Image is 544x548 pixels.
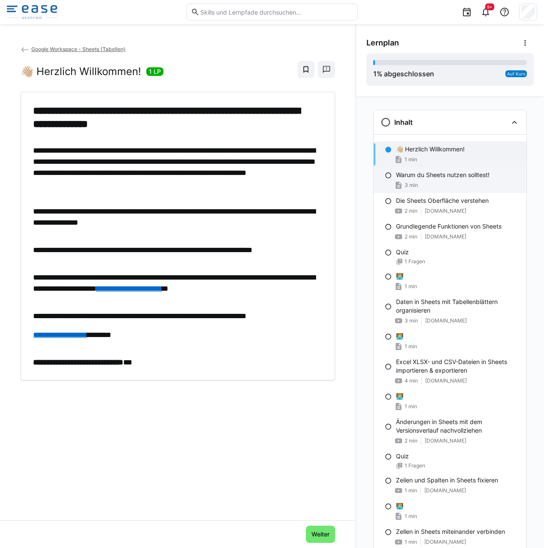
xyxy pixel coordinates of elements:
span: 1 min [405,156,417,163]
span: Weiter [310,530,331,539]
p: Änderungen in Sheets mit dem Versionsverlauf nachvollziehen [396,418,520,435]
span: 3 min [405,182,418,189]
p: Grundlegende Funktionen von Sheets [396,222,502,231]
p: 🧑🏼‍💻 [396,332,403,340]
p: Warum du Sheets nutzen solltest! [396,171,490,179]
span: [DOMAIN_NAME] [425,233,466,240]
p: Daten in Sheets mit Tabellenblättern organisieren [396,298,520,315]
h3: Inhalt [394,118,413,126]
button: Weiter [306,526,335,543]
span: 1 [373,69,377,78]
span: 1 min [405,343,417,350]
p: Quiz [396,452,409,461]
div: % abgeschlossen [373,69,434,79]
span: 1 Fragen [405,462,425,469]
p: Zeilen und Spalten in Sheets fixieren [396,476,498,485]
span: 2 min [405,233,417,240]
p: Excel XLSX- und CSV-Dateien in Sheets importieren & exportieren [396,358,520,375]
p: Die Sheets Oberfläche verstehen [396,196,489,205]
span: Google Workspace - Sheets (Tabellen) [31,46,126,52]
p: Quiz [396,248,409,256]
a: Google Workspace - Sheets (Tabellen) [21,46,126,52]
p: 🧑🏼‍💻 [396,392,403,400]
h2: 👋🏼 Herzlich Willkommen! [21,65,141,78]
span: 1 Fragen [405,258,425,265]
span: [DOMAIN_NAME] [425,377,467,384]
p: Zellen in Sheets miteinander verbinden [396,527,505,536]
p: 🧑🏼‍💻 [396,502,403,510]
span: 1 min [405,539,417,545]
span: [DOMAIN_NAME] [425,437,466,444]
span: [DOMAIN_NAME] [424,487,466,494]
span: Auf Kurs [507,71,525,76]
p: 👋🏼 Herzlich Willkommen! [396,145,465,154]
span: [DOMAIN_NAME] [425,317,467,324]
span: [DOMAIN_NAME] [424,539,466,545]
span: 1 min [405,487,417,494]
span: 2 min [405,208,417,214]
span: 4 min [405,377,418,384]
span: 2 min [405,437,417,444]
span: Lernplan [366,38,399,48]
span: 1 min [405,283,417,290]
p: 🧑🏼‍💻 [396,272,403,280]
span: 1 LP [149,67,161,76]
span: [DOMAIN_NAME] [425,208,466,214]
span: 1 min [405,403,417,410]
span: 9+ [487,4,493,9]
span: 1 min [405,513,417,520]
span: 3 min [405,317,418,324]
input: Skills und Lernpfade durchsuchen… [199,8,353,16]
